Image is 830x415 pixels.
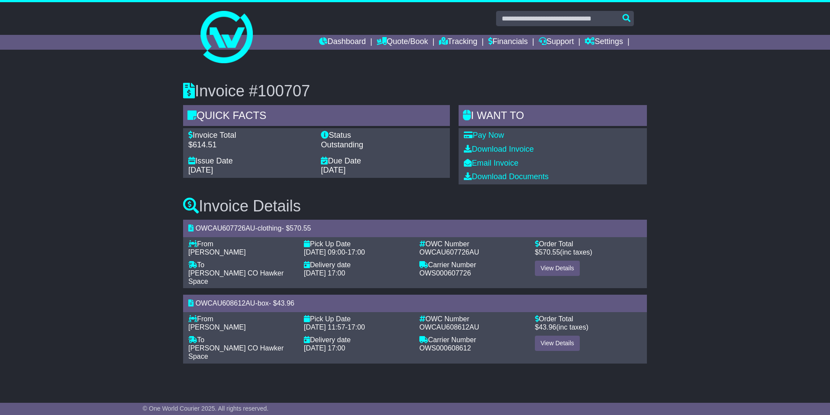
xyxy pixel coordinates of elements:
[535,315,642,323] div: Order Total
[347,323,365,331] span: 17:00
[539,35,574,50] a: Support
[188,261,295,269] div: To
[304,315,411,323] div: Pick Up Date
[188,240,295,248] div: From
[258,225,282,232] span: clothing
[319,35,366,50] a: Dashboard
[304,261,411,269] div: Delivery date
[304,248,411,256] div: -
[535,248,642,256] div: $ (inc taxes)
[321,166,445,175] div: [DATE]
[419,248,479,256] span: OWCAU607726AU
[188,315,295,323] div: From
[464,131,504,139] a: Pay Now
[464,159,518,167] a: Email Invoice
[188,131,312,140] div: Invoice Total
[183,105,450,129] div: Quick Facts
[188,336,295,344] div: To
[419,336,526,344] div: Carrier Number
[304,248,345,256] span: [DATE] 09:00
[535,323,642,331] div: $ (inc taxes)
[539,323,556,331] span: 43.96
[459,105,647,129] div: I WANT to
[188,344,284,360] span: [PERSON_NAME] CO Hawker Space
[304,323,411,331] div: -
[439,35,477,50] a: Tracking
[195,225,255,232] span: OWCAU607726AU
[304,336,411,344] div: Delivery date
[277,299,294,307] span: 43.96
[304,240,411,248] div: Pick Up Date
[290,225,311,232] span: 570.55
[183,82,647,100] h3: Invoice #100707
[464,172,548,181] a: Download Documents
[419,344,471,352] span: OWS000608612
[188,166,312,175] div: [DATE]
[488,35,528,50] a: Financials
[183,295,647,312] div: - - $
[321,131,445,140] div: Status
[188,269,284,285] span: [PERSON_NAME] CO Hawker Space
[585,35,623,50] a: Settings
[377,35,428,50] a: Quote/Book
[258,299,269,307] span: box
[304,323,345,331] span: [DATE] 11:57
[539,248,560,256] span: 570.55
[535,261,580,276] a: View Details
[535,240,642,248] div: Order Total
[195,299,255,307] span: OWCAU608612AU
[321,140,445,150] div: Outstanding
[535,336,580,351] a: View Details
[188,323,246,331] span: [PERSON_NAME]
[464,145,534,153] a: Download Invoice
[347,248,365,256] span: 17:00
[183,220,647,237] div: - - $
[419,315,526,323] div: OWC Number
[419,261,526,269] div: Carrier Number
[321,156,445,166] div: Due Date
[419,240,526,248] div: OWC Number
[419,269,471,277] span: OWS000607726
[304,269,345,277] span: [DATE] 17:00
[188,248,246,256] span: [PERSON_NAME]
[304,344,345,352] span: [DATE] 17:00
[188,156,312,166] div: Issue Date
[183,197,647,215] h3: Invoice Details
[419,323,479,331] span: OWCAU608612AU
[143,405,269,412] span: © One World Courier 2025. All rights reserved.
[188,140,312,150] div: $614.51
